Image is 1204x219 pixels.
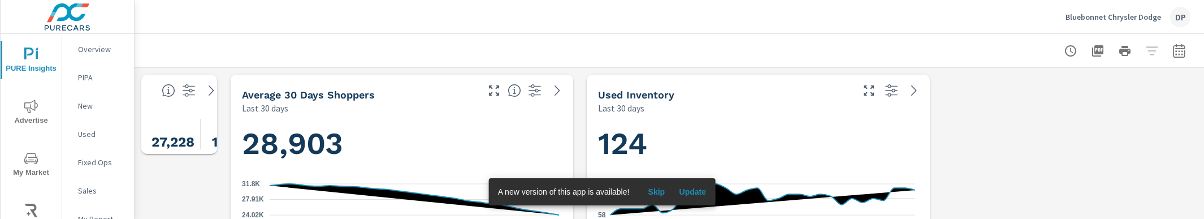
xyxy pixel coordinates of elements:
[202,81,220,100] a: See more details in report
[242,89,375,101] h5: Average 30 Days Shoppers
[62,97,134,114] div: New
[162,84,175,97] span: Know where every customer is during their purchase journey. View customer activity from first cli...
[1114,40,1136,62] button: Print Report
[598,211,606,219] text: 58
[1168,40,1190,62] button: Select Date Range
[674,183,711,201] button: Update
[1066,12,1161,22] p: Bluebonnet Chrysler Dodge
[242,196,264,204] text: 27.91K
[4,48,58,75] span: PURE Insights
[78,44,125,55] p: Overview
[78,157,125,168] p: Fixed Ops
[62,154,134,171] div: Fixed Ops
[643,187,670,197] span: Skip
[598,89,674,101] h5: Used Inventory
[1170,7,1190,27] div: DP
[1086,40,1109,62] button: "Export Report to PDF"
[78,100,125,111] p: New
[62,69,134,86] div: PIPA
[598,101,644,115] p: Last 30 days
[679,187,706,197] span: Update
[242,101,288,115] p: Last 30 days
[860,81,878,100] button: Make Fullscreen
[146,152,200,162] p: Researchers
[200,152,254,162] p: Browsers
[62,41,134,58] div: Overview
[4,100,58,127] span: Advertise
[638,183,674,201] button: Skip
[78,128,125,140] p: Used
[598,124,919,163] h1: 124
[62,182,134,199] div: Sales
[78,185,125,196] p: Sales
[242,124,562,163] h1: 28,903
[498,187,630,196] span: A new version of this app is available!
[62,126,134,143] div: Used
[242,211,264,219] text: 24.02K
[242,180,260,188] text: 31.8K
[78,72,125,83] p: PIPA
[4,152,58,179] span: My Market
